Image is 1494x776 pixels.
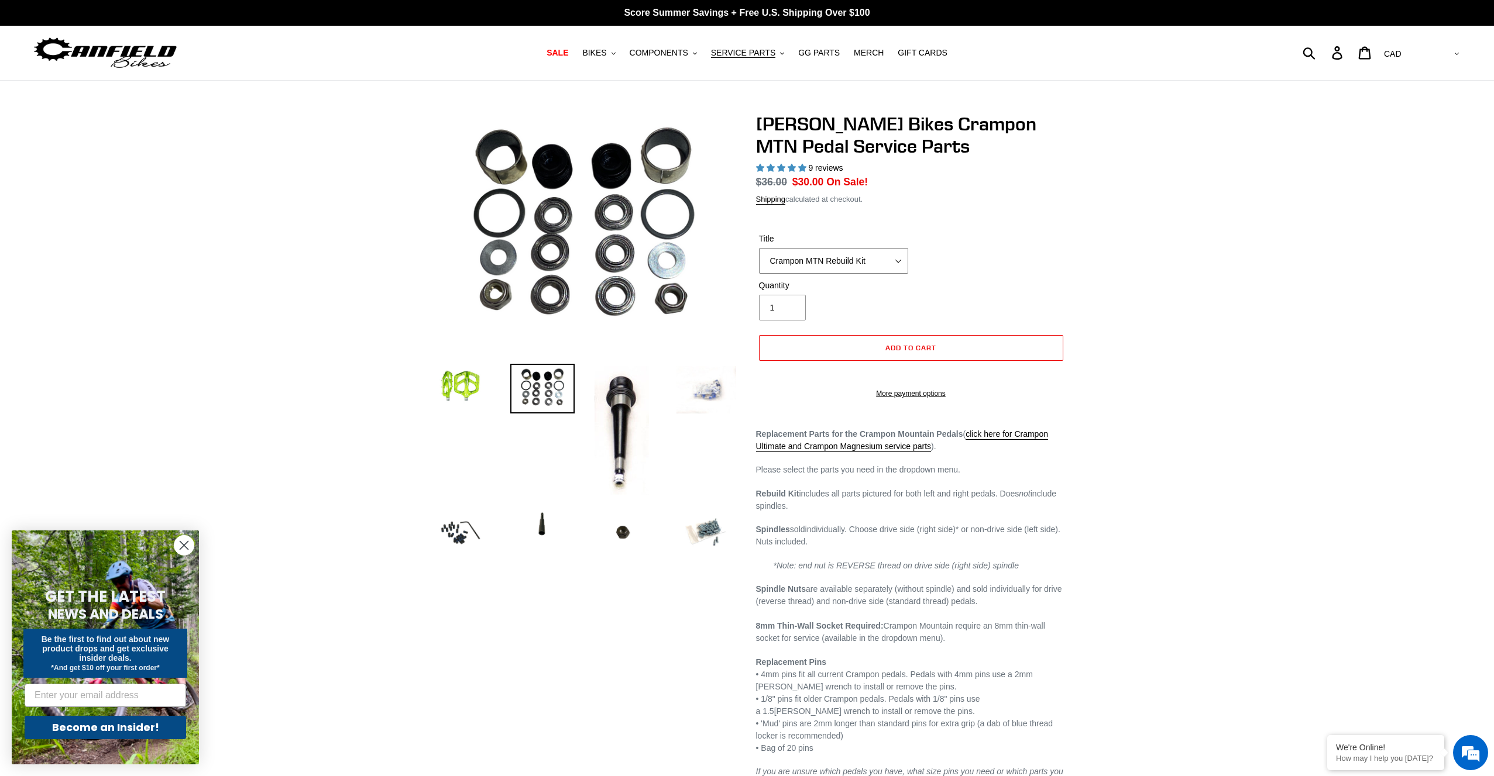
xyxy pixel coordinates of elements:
button: SERVICE PARTS [705,45,790,61]
img: Load image into Gallery viewer, Canfield Bikes Crampon MTN Pedal Service Parts [428,501,493,565]
strong: Spindle Nuts [756,584,806,594]
strong: Replacement Parts for the Crampon Mountain Pedals [756,429,963,439]
span: MERCH [854,48,884,58]
a: SALE [541,45,574,61]
span: NEWS AND DEALS [48,605,163,623]
p: • 4mm pins fit all current Crampon pedals. Pedals with 4mm pins use a 2mm [PERSON_NAME] wrench to... [756,656,1066,754]
strong: Rebuild Kit [756,489,799,498]
strong: 8mm Thin-Wall Socket Required: [756,621,884,630]
div: calculated at checkout. [756,194,1066,205]
em: *Note: end nut is REVERSE thread on drive side (right side) spindle [774,561,1019,570]
button: Add to cart [759,335,1063,361]
a: click here for Crampon Ultimate and Crampon Magnesium service parts [756,429,1048,452]
img: Load image into Gallery viewer, Canfield Bikes Crampon MTN Pedal Service Parts [592,501,657,561]
a: Shipping [756,195,786,205]
a: GIFT CARDS [892,45,953,61]
p: individually. Choose drive side (right side)* or non-drive side (left side). Nuts included. [756,523,1066,548]
em: not [1019,489,1030,498]
img: Load image into Gallery viewer, Canfield Bikes Crampon MTN Pedal Service Parts [510,501,575,550]
p: ( ). [756,428,1066,453]
button: Close dialog [174,535,194,556]
img: Load image into Gallery viewer, Canfield Bikes Crampon MTN Pedal Service Parts [674,364,739,416]
a: More payment options [759,388,1063,399]
a: MERCH [848,45,889,61]
span: 9 reviews [808,163,843,173]
img: Load image into Gallery viewer, Canfield Bikes Crampon MTN Pedal Service Parts [592,364,651,497]
label: Title [759,233,908,245]
button: COMPONENTS [624,45,703,61]
h1: [PERSON_NAME] Bikes Crampon MTN Pedal Service Parts [756,113,1066,158]
button: BIKES [576,45,621,61]
span: Add to cart [885,343,936,352]
span: sold [790,525,805,534]
p: How may I help you today? [1336,754,1435,763]
strong: Replacement Pins [756,657,827,667]
strong: Spindles [756,525,790,534]
span: *And get $10 off your first order* [51,664,159,672]
button: Become an Insider! [25,716,186,739]
span: • 'Mud' pins are 2mm longer than standard pins for extra grip (a dab of blue thread locker is rec... [756,719,1053,740]
a: GG PARTS [792,45,846,61]
input: Enter your email address [25,684,186,707]
img: Canfield Bikes [32,35,178,71]
span: GG PARTS [798,48,840,58]
span: BIKES [582,48,606,58]
span: SALE [547,48,568,58]
p: are available separately (without spindle) and sold individually for drive (reverse thread) and n... [756,583,1066,644]
span: On Sale! [826,174,868,189]
span: $30.00 [792,176,824,188]
s: $36.00 [756,176,788,188]
span: GIFT CARDS [898,48,947,58]
p: includes all parts pictured for both left and right pedals. Does include spindles. [756,488,1066,512]
span: 5.00 stars [756,163,809,173]
img: Load image into Gallery viewer, Canfield Bikes Crampon Mountain Rebuild Kit [510,364,575,413]
img: Load image into Gallery viewer, Canfield Bikes Crampon MTN Pedal Service Parts [428,364,493,408]
span: Please select the parts you need in the dropdown menu. [756,465,960,474]
span: COMPONENTS [630,48,688,58]
img: Load image into Gallery viewer, Canfield Bikes Crampon MTN Pedal Service Parts [674,501,739,565]
div: We're Online! [1336,743,1435,752]
span: Be the first to find out about new product drops and get exclusive insider deals. [42,634,170,663]
span: SERVICE PARTS [711,48,775,58]
label: Quantity [759,280,908,292]
span: GET THE LATEST [45,586,166,607]
input: Search [1309,40,1339,65]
